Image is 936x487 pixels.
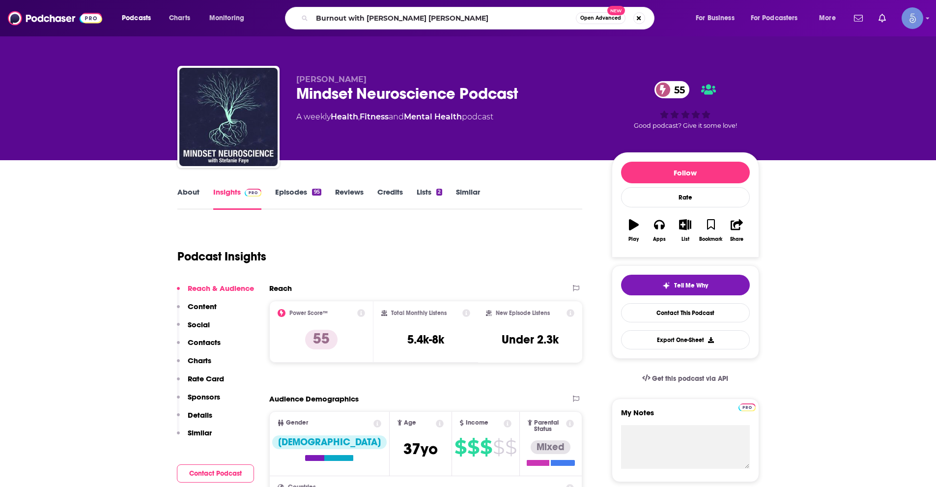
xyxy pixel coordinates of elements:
[902,7,923,29] img: User Profile
[662,282,670,289] img: tell me why sparkle
[672,213,698,248] button: List
[269,284,292,293] h2: Reach
[696,11,735,25] span: For Business
[738,403,756,411] img: Podchaser Pro
[289,310,328,316] h2: Power Score™
[177,284,254,302] button: Reach & Audience
[188,392,220,401] p: Sponsors
[177,302,217,320] button: Content
[377,187,403,210] a: Credits
[653,236,666,242] div: Apps
[188,338,221,347] p: Contacts
[177,410,212,429] button: Details
[188,410,212,420] p: Details
[664,81,690,98] span: 55
[647,213,672,248] button: Apps
[689,10,747,26] button: open menu
[179,68,278,166] a: Mindset Neuroscience Podcast
[480,439,492,455] span: $
[360,112,389,121] a: Fitness
[272,435,387,449] div: [DEMOGRAPHIC_DATA]
[621,408,750,425] label: My Notes
[177,374,224,392] button: Rate Card
[576,12,625,24] button: Open AdvancedNew
[417,187,442,210] a: Lists2
[389,112,404,121] span: and
[305,330,338,349] p: 55
[674,282,708,289] span: Tell Me Why
[652,374,728,383] span: Get this podcast via API
[812,10,848,26] button: open menu
[294,7,664,29] div: Search podcasts, credits, & more...
[621,303,750,322] a: Contact This Podcast
[467,439,479,455] span: $
[505,439,516,455] span: $
[296,111,493,123] div: A weekly podcast
[296,75,367,84] span: [PERSON_NAME]
[634,367,737,391] a: Get this podcast via API
[177,320,210,338] button: Social
[698,213,724,248] button: Bookmark
[188,428,212,437] p: Similar
[436,189,442,196] div: 2
[177,464,254,483] button: Contact Podcast
[8,9,102,28] a: Podchaser - Follow, Share and Rate Podcasts
[621,330,750,349] button: Export One-Sheet
[115,10,164,26] button: open menu
[738,402,756,411] a: Pro website
[634,122,737,129] span: Good podcast? Give it some love!
[202,10,257,26] button: open menu
[724,213,749,248] button: Share
[312,10,576,26] input: Search podcasts, credits, & more...
[269,394,359,403] h2: Audience Demographics
[621,275,750,295] button: tell me why sparkleTell Me Why
[177,356,211,374] button: Charts
[681,236,689,242] div: List
[404,112,462,121] a: Mental Health
[188,374,224,383] p: Rate Card
[493,439,504,455] span: $
[819,11,836,25] span: More
[534,420,565,432] span: Parental Status
[209,11,244,25] span: Monitoring
[456,187,480,210] a: Similar
[177,392,220,410] button: Sponsors
[188,302,217,311] p: Content
[331,112,358,121] a: Health
[751,11,798,25] span: For Podcasters
[391,310,447,316] h2: Total Monthly Listens
[177,249,266,264] h1: Podcast Insights
[335,187,364,210] a: Reviews
[612,75,759,136] div: 55Good podcast? Give it some love!
[502,332,559,347] h3: Under 2.3k
[169,11,190,25] span: Charts
[286,420,308,426] span: Gender
[466,420,488,426] span: Income
[454,439,466,455] span: $
[188,320,210,329] p: Social
[580,16,621,21] span: Open Advanced
[496,310,550,316] h2: New Episode Listens
[177,428,212,446] button: Similar
[122,11,151,25] span: Podcasts
[621,162,750,183] button: Follow
[275,187,321,210] a: Episodes95
[621,213,647,248] button: Play
[730,236,743,242] div: Share
[699,236,722,242] div: Bookmark
[188,284,254,293] p: Reach & Audience
[177,338,221,356] button: Contacts
[404,420,416,426] span: Age
[875,10,890,27] a: Show notifications dropdown
[744,10,812,26] button: open menu
[850,10,867,27] a: Show notifications dropdown
[628,236,639,242] div: Play
[245,189,262,197] img: Podchaser Pro
[902,7,923,29] button: Show profile menu
[607,6,625,15] span: New
[407,332,444,347] h3: 5.4k-8k
[654,81,690,98] a: 55
[163,10,196,26] a: Charts
[902,7,923,29] span: Logged in as Spiral5-G1
[403,439,438,458] span: 37 yo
